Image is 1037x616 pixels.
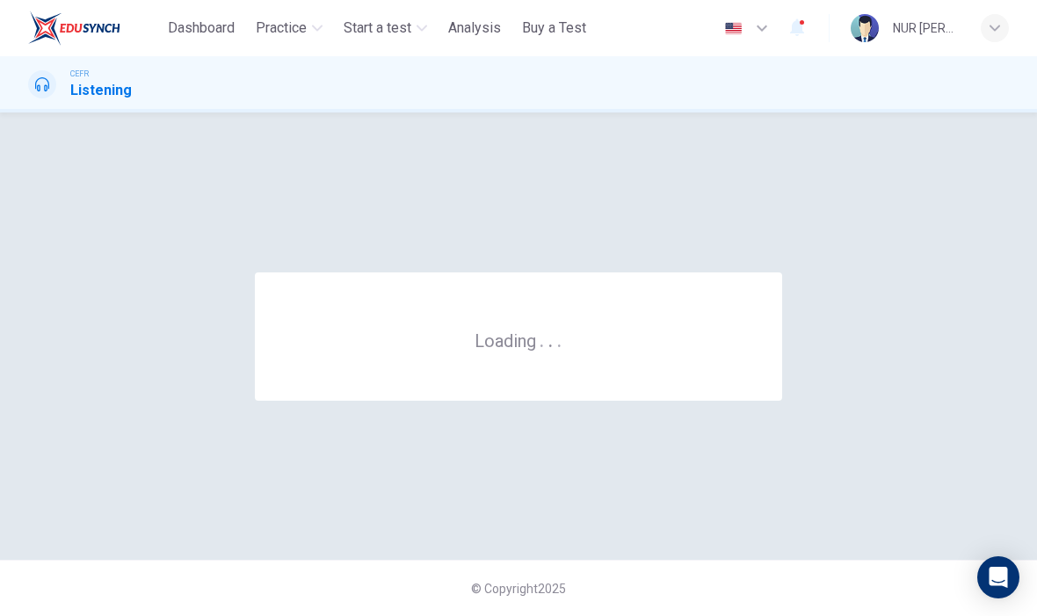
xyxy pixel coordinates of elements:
span: Start a test [344,18,411,39]
a: ELTC logo [28,11,161,46]
button: Buy a Test [515,12,593,44]
span: Practice [256,18,307,39]
h6: . [548,324,554,353]
button: Start a test [337,12,434,44]
h6: . [539,324,545,353]
img: Profile picture [851,14,879,42]
h6: . [556,324,562,353]
button: Dashboard [161,12,242,44]
img: en [722,22,744,35]
h1: Listening [70,80,132,101]
div: Open Intercom Messenger [977,556,1019,598]
button: Practice [249,12,330,44]
img: ELTC logo [28,11,120,46]
span: Analysis [448,18,501,39]
h6: Loading [475,329,562,351]
button: Analysis [441,12,508,44]
span: Buy a Test [522,18,586,39]
span: CEFR [70,68,89,80]
span: Dashboard [168,18,235,39]
span: © Copyright 2025 [471,582,566,596]
div: NUR [PERSON_NAME] [893,18,960,39]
